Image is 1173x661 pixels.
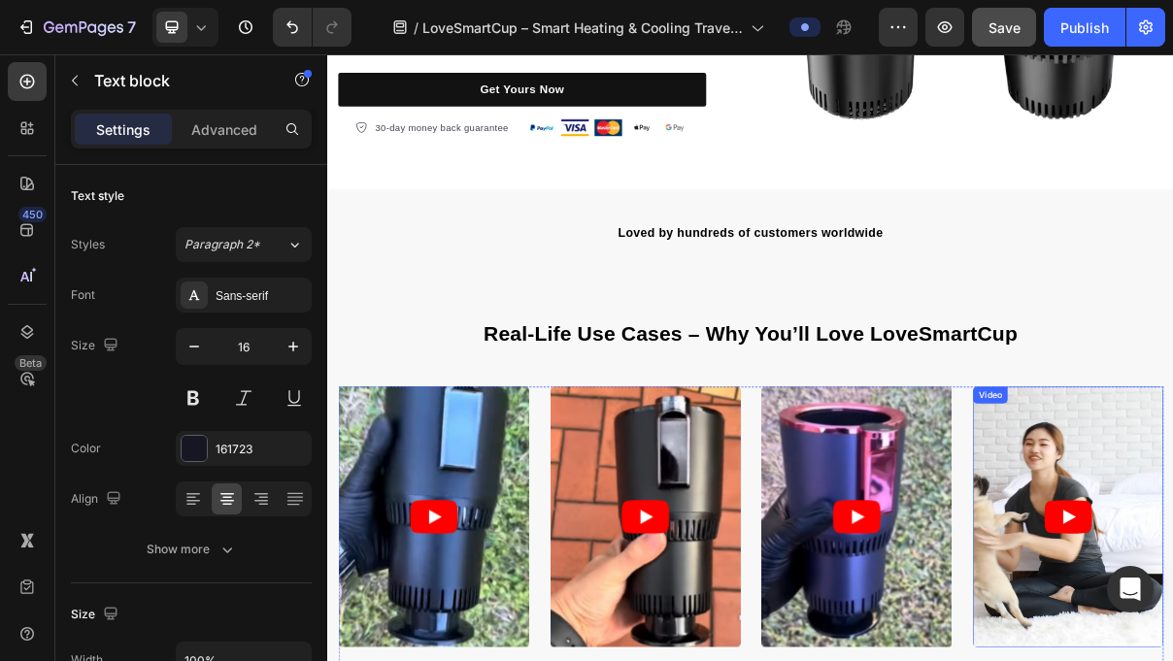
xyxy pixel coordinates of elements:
[127,16,136,39] p: 7
[71,440,101,457] div: Color
[422,17,743,38] span: LoveSmartCup – Smart Heating & Cooling Travel Mug
[1107,566,1154,612] div: Open Intercom Messenger
[71,236,105,253] div: Styles
[71,532,312,567] button: Show more
[191,119,257,140] p: Advanced
[184,236,260,253] span: Paragraph 2*
[404,614,470,661] button: Play
[216,287,307,305] div: Sans-serif
[18,207,47,222] div: 450
[414,17,419,38] span: /
[147,540,237,559] div: Show more
[892,461,932,479] div: Video
[71,333,122,359] div: Size
[94,69,259,92] p: Text block
[71,286,95,304] div: Font
[71,187,124,205] div: Text style
[176,227,312,262] button: Paragraph 2*
[96,119,151,140] p: Settings
[113,614,179,661] button: Play
[71,602,122,628] div: Size
[1060,17,1109,38] div: Publish
[8,8,145,47] button: 7
[400,237,765,255] span: Loved by hundreds of customers worldwide
[695,614,761,661] button: Play
[987,614,1053,661] button: Play
[327,54,1173,661] iframe: Design area
[15,355,47,371] div: Beta
[972,8,1036,47] button: Save
[216,441,307,458] div: 161723
[273,8,352,47] div: Undo/Redo
[1044,8,1125,47] button: Publish
[71,486,125,512] div: Align
[215,369,951,400] span: Real-Life Use Cases – Why You’ll Love LoveSmartCup
[989,19,1021,36] span: Save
